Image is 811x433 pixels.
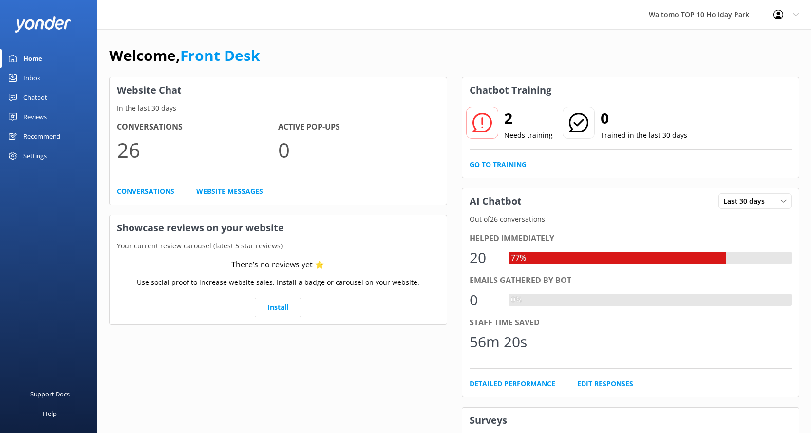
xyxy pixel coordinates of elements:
h3: Showcase reviews on your website [110,215,447,241]
a: Website Messages [196,186,263,197]
h4: Active Pop-ups [278,121,439,133]
div: 56m 20s [470,330,527,354]
a: Detailed Performance [470,378,555,389]
h2: 0 [601,107,687,130]
p: In the last 30 days [110,103,447,113]
div: Staff time saved [470,317,792,329]
a: Front Desk [180,45,260,65]
a: Go to Training [470,159,527,170]
div: Reviews [23,107,47,127]
div: 0% [509,294,524,306]
div: Help [43,404,57,423]
div: Helped immediately [470,232,792,245]
div: Emails gathered by bot [470,274,792,287]
div: Settings [23,146,47,166]
img: yonder-white-logo.png [15,16,71,32]
a: Conversations [117,186,174,197]
p: 26 [117,133,278,166]
span: Last 30 days [723,196,771,207]
div: Home [23,49,42,68]
h2: 2 [504,107,553,130]
p: Out of 26 conversations [462,214,799,225]
h3: AI Chatbot [462,188,529,214]
p: Needs training [504,130,553,141]
div: Chatbot [23,88,47,107]
div: 77% [509,252,528,264]
p: 0 [278,133,439,166]
div: Support Docs [30,384,70,404]
div: Inbox [23,68,40,88]
h1: Welcome, [109,44,260,67]
p: Use social proof to increase website sales. Install a badge or carousel on your website. [137,277,419,288]
div: Recommend [23,127,60,146]
div: 0 [470,288,499,312]
h3: Chatbot Training [462,77,559,103]
div: There’s no reviews yet ⭐ [231,259,324,271]
p: Your current review carousel (latest 5 star reviews) [110,241,447,251]
a: Edit Responses [577,378,633,389]
h3: Surveys [462,408,799,433]
div: 20 [470,246,499,269]
h4: Conversations [117,121,278,133]
h3: Website Chat [110,77,447,103]
p: Trained in the last 30 days [601,130,687,141]
a: Install [255,298,301,317]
